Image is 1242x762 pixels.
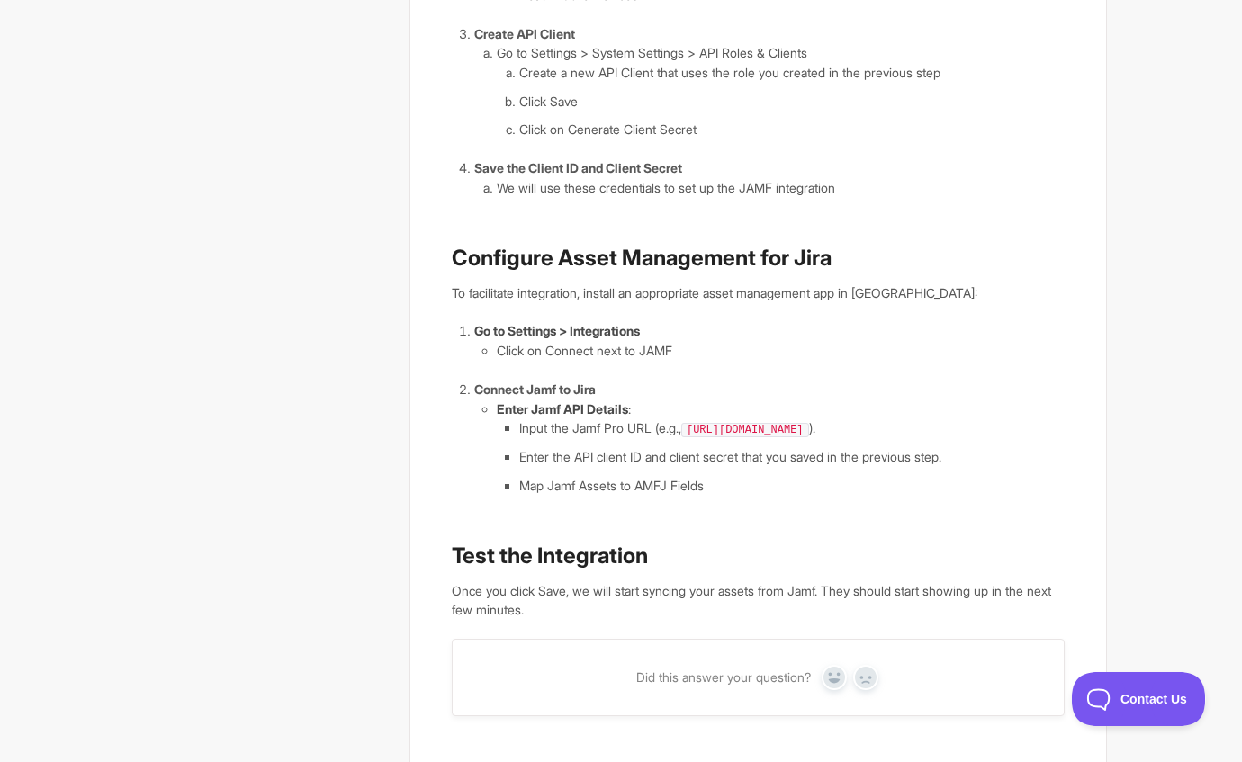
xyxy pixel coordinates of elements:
[452,581,1065,620] p: Once you click Save, we will start syncing your assets from Jamf. They should start showing up in...
[1072,672,1206,726] iframe: Toggle Customer Support
[519,476,1065,496] li: Map Jamf Assets to AMFJ Fields
[497,341,1065,361] li: Click on Connect next to JAMF
[497,399,1065,496] li: :
[519,447,1065,467] li: Enter the API client ID and client secret that you saved in the previous step.
[452,542,1065,570] h2: Test the Integration
[519,92,1065,112] li: Click Save
[452,283,1065,303] p: To facilitate integration, install an appropriate asset management app in [GEOGRAPHIC_DATA]:
[452,244,1065,273] h2: Configure Asset Management for Jira
[519,120,1065,139] li: Click on Generate Client Secret
[474,160,682,175] b: Save the Client ID and Client Secret
[497,43,1065,139] li: Go to Settings > System Settings > API Roles & Clients
[474,26,575,41] b: Create API Client
[519,418,1065,438] li: Input the Jamf Pro URL (e.g., ).
[519,63,1065,83] li: Create a new API Client that uses the role you created in the previous step
[636,669,811,686] span: Did this answer your question?
[474,381,596,397] b: Connect Jamf to Jira
[497,178,1065,198] li: We will use these credentials to set up the JAMF integration
[681,423,809,437] code: [URL][DOMAIN_NAME]
[497,401,628,417] strong: Enter Jamf API Details
[474,323,640,338] strong: Go to Settings > Integrations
